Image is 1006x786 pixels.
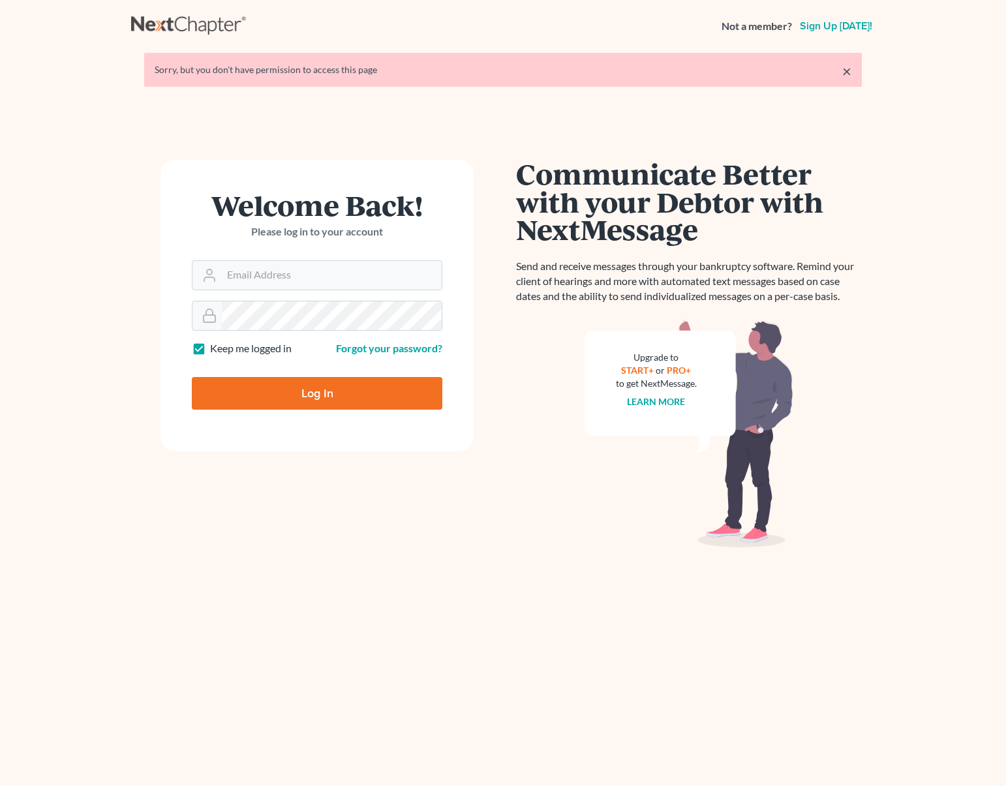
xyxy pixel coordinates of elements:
[667,365,692,376] a: PRO+
[842,63,851,79] a: ×
[192,191,442,219] h1: Welcome Back!
[155,63,851,76] div: Sorry, but you don't have permission to access this page
[622,365,654,376] a: START+
[656,365,665,376] span: or
[516,160,862,243] h1: Communicate Better with your Debtor with NextMessage
[722,19,792,34] strong: Not a member?
[616,351,697,364] div: Upgrade to
[585,320,793,548] img: nextmessage_bg-59042aed3d76b12b5cd301f8e5b87938c9018125f34e5fa2b7a6b67550977c72.svg
[797,21,875,31] a: Sign up [DATE]!
[192,224,442,239] p: Please log in to your account
[210,341,292,356] label: Keep me logged in
[616,377,697,390] div: to get NextMessage.
[628,396,686,407] a: Learn more
[192,377,442,410] input: Log In
[516,259,862,304] p: Send and receive messages through your bankruptcy software. Remind your client of hearings and mo...
[222,261,442,290] input: Email Address
[336,342,442,354] a: Forgot your password?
